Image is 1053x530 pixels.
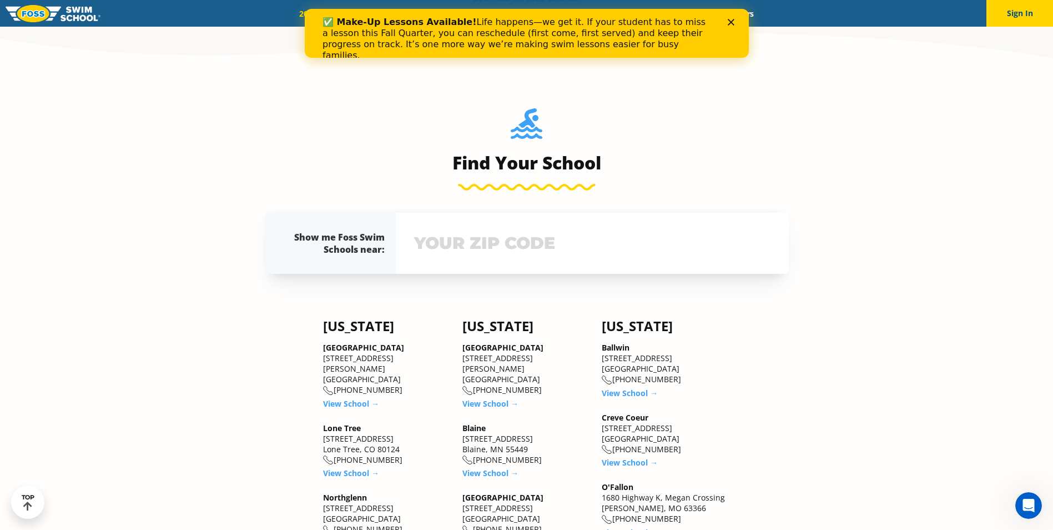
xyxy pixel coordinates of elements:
img: location-phone-o-icon.svg [602,515,612,524]
input: YOUR ZIP CODE [411,227,773,259]
a: Ballwin [602,342,629,353]
a: View School → [602,457,658,468]
div: [STREET_ADDRESS] Lone Tree, CO 80124 [PHONE_NUMBER] [323,423,451,466]
a: View School → [323,468,379,478]
div: [STREET_ADDRESS][PERSON_NAME] [GEOGRAPHIC_DATA] [PHONE_NUMBER] [323,342,451,396]
div: Life happens—we get it. If your student has to miss a lesson this Fall Quarter, you can reschedul... [18,8,409,52]
h4: [US_STATE] [602,318,730,334]
a: View School → [323,398,379,409]
h4: [US_STATE] [323,318,451,334]
a: O'Fallon [602,482,633,492]
a: View School → [602,388,658,398]
a: Schools [359,8,406,19]
div: [STREET_ADDRESS] Blaine, MN 55449 [PHONE_NUMBER] [462,423,591,466]
div: 1680 Highway K, Megan Crossing [PERSON_NAME], MO 63366 [PHONE_NUMBER] [602,482,730,524]
h4: [US_STATE] [462,318,591,334]
img: FOSS Swim School Logo [6,5,100,22]
a: Blaine [462,423,486,433]
b: ✅ Make-Up Lessons Available! [18,8,172,18]
a: View School → [462,398,518,409]
a: Careers [717,8,763,19]
a: About FOSS [503,8,565,19]
a: Creve Coeur [602,412,648,423]
div: Show me Foss Swim Schools near: [287,231,385,256]
img: location-phone-o-icon.svg [602,376,612,385]
a: Northglenn [323,492,367,503]
div: TOP [22,494,34,511]
img: location-phone-o-icon.svg [462,386,473,396]
a: [GEOGRAPHIC_DATA] [462,492,543,503]
img: location-phone-o-icon.svg [323,386,334,396]
div: [STREET_ADDRESS][PERSON_NAME] [GEOGRAPHIC_DATA] [PHONE_NUMBER] [462,342,591,396]
div: Close [423,10,434,17]
iframe: Intercom live chat [1015,492,1042,519]
img: location-phone-o-icon.svg [323,456,334,465]
a: View School → [462,468,518,478]
div: [STREET_ADDRESS] [GEOGRAPHIC_DATA] [PHONE_NUMBER] [602,412,730,455]
a: [GEOGRAPHIC_DATA] [323,342,404,353]
img: location-phone-o-icon.svg [602,445,612,454]
a: Swim Path® Program [406,8,503,19]
img: location-phone-o-icon.svg [462,456,473,465]
iframe: Intercom live chat banner [305,9,749,58]
img: Foss-Location-Swimming-Pool-Person.svg [511,108,542,146]
a: [GEOGRAPHIC_DATA] [462,342,543,353]
h3: Find Your School [265,152,789,174]
a: Swim Like [PERSON_NAME] [565,8,683,19]
a: Blog [682,8,717,19]
a: Lone Tree [323,423,361,433]
div: [STREET_ADDRESS] [GEOGRAPHIC_DATA] [PHONE_NUMBER] [602,342,730,385]
a: 2025 Calendar [290,8,359,19]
